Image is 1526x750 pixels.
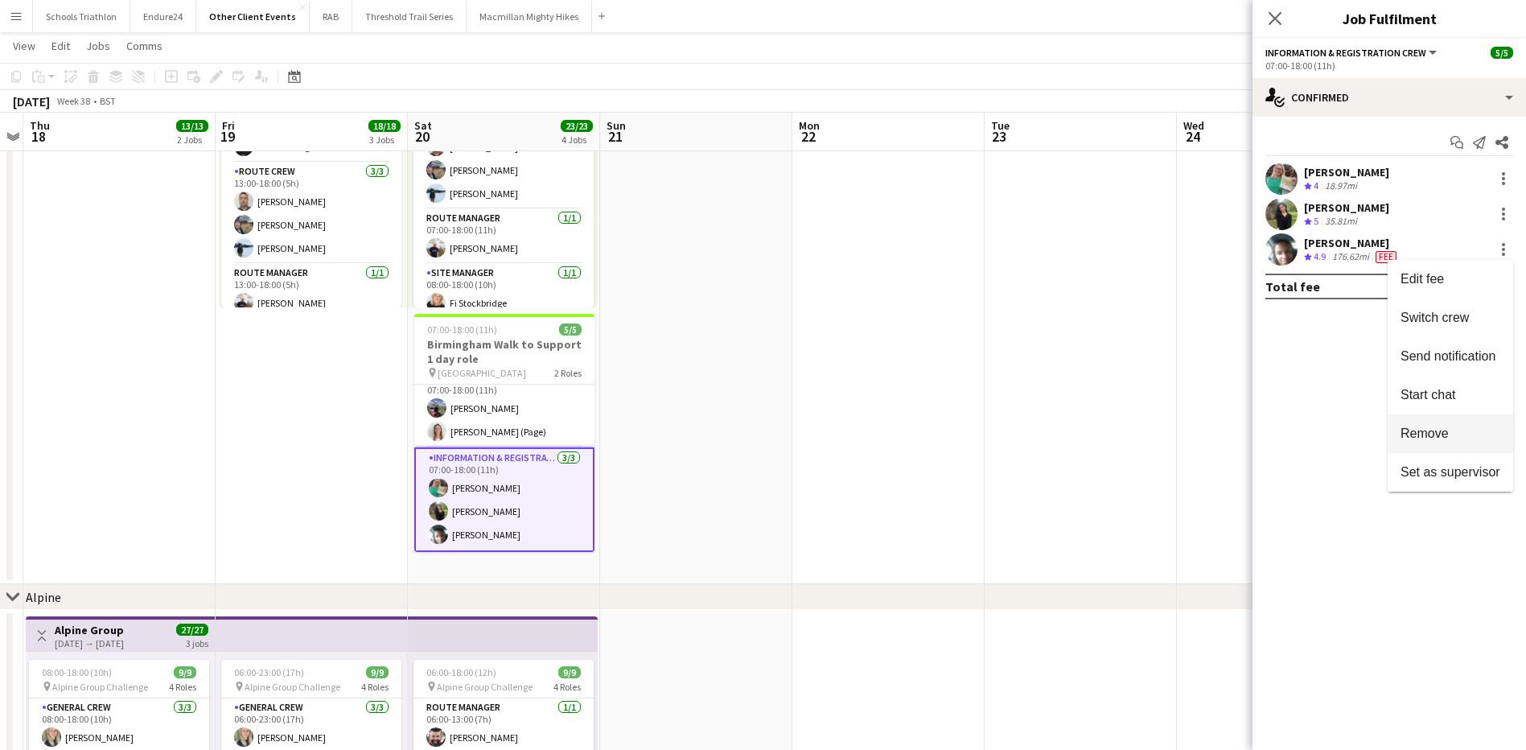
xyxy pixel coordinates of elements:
button: Edit fee [1388,260,1513,299]
button: Remove [1388,414,1513,453]
span: Edit fee [1401,272,1444,286]
span: Switch crew [1401,311,1469,324]
button: Start chat [1388,376,1513,414]
button: Set as supervisor [1388,453,1513,492]
span: Start chat [1401,388,1455,402]
button: Switch crew [1388,299,1513,337]
span: Send notification [1401,349,1495,363]
span: Remove [1401,427,1449,440]
span: Set as supervisor [1401,465,1500,479]
button: Send notification [1388,337,1513,376]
